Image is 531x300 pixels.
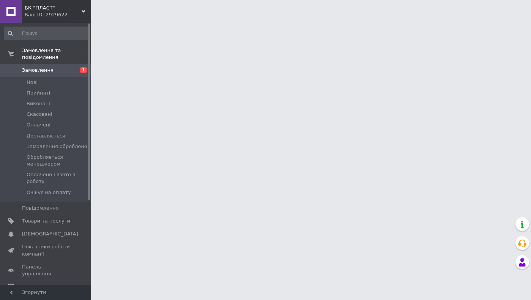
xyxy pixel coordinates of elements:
[27,122,50,128] span: Оплачені
[25,11,91,18] div: Ваш ID: 2929622
[22,205,59,212] span: Повідомлення
[27,100,50,107] span: Виконані
[25,5,82,11] span: БК "ПЛАСТ"
[27,133,65,139] span: Доставляється
[22,218,70,224] span: Товари та послуги
[27,111,52,118] span: Скасовані
[22,243,70,257] span: Показники роботи компанії
[22,283,42,290] span: Відгуки
[27,154,89,167] span: Обробляється менеджером
[27,143,87,150] span: Замовлення оброблено
[27,171,89,185] span: Оплачено і взято в роботу
[27,90,50,96] span: Прийняті
[4,27,90,40] input: Пошук
[22,47,91,61] span: Замовлення та повідомлення
[27,79,38,86] span: Нові
[80,67,87,73] span: 1
[27,189,71,196] span: Очікує на оплату
[22,67,53,74] span: Замовлення
[22,231,78,237] span: [DEMOGRAPHIC_DATA]
[22,264,70,277] span: Панель управління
